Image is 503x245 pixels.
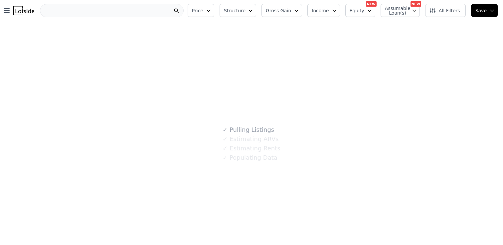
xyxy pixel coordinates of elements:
[13,6,34,15] img: Lotside
[366,1,377,7] div: NEW
[429,7,460,14] span: All Filters
[345,4,375,17] button: Equity
[266,7,291,14] span: Gross Gain
[223,154,228,161] span: ✓
[223,144,280,153] div: Estimating Rents
[411,1,421,7] div: NEW
[223,145,228,152] span: ✓
[188,4,214,17] button: Price
[261,4,302,17] button: Gross Gain
[475,7,487,14] span: Save
[223,126,228,133] span: ✓
[385,6,406,15] span: Assumable Loan(s)
[471,4,498,17] button: Save
[312,7,329,14] span: Income
[224,7,245,14] span: Structure
[425,4,466,17] button: All Filters
[381,4,420,17] button: Assumable Loan(s)
[223,153,277,162] div: Populating Data
[307,4,340,17] button: Income
[350,7,364,14] span: Equity
[223,134,278,144] div: Estimating ARVs
[192,7,203,14] span: Price
[220,4,256,17] button: Structure
[223,136,228,142] span: ✓
[223,125,274,134] div: Pulling Listings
